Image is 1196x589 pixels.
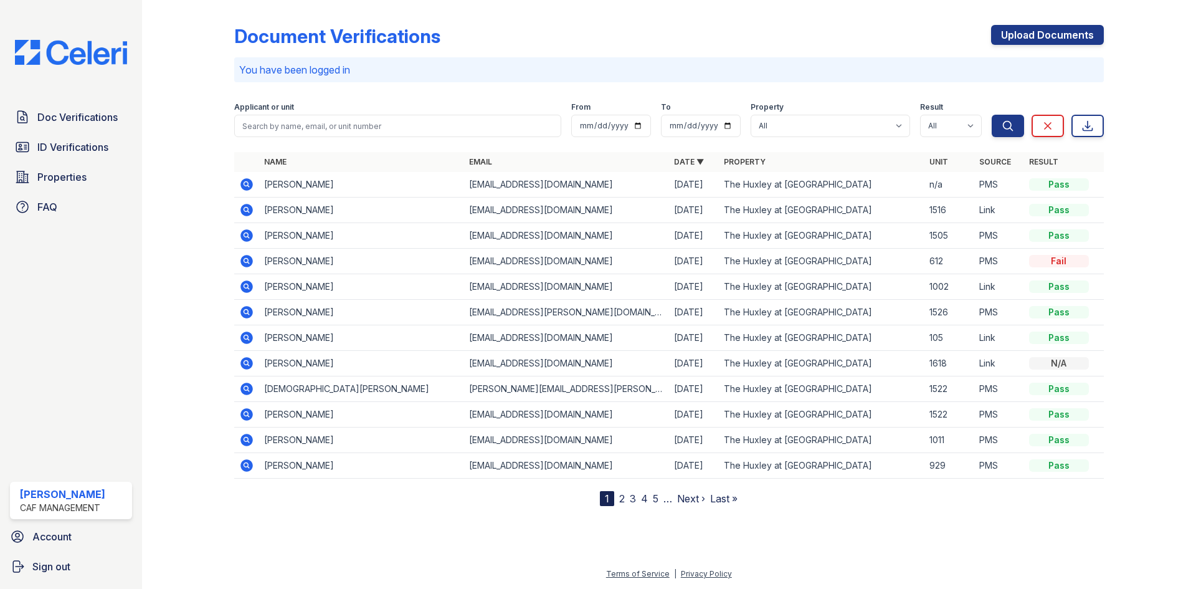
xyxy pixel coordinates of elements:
[719,351,924,376] td: The Huxley at [GEOGRAPHIC_DATA]
[600,491,614,506] div: 1
[234,115,561,137] input: Search by name, email, or unit number
[974,351,1024,376] td: Link
[464,376,669,402] td: [PERSON_NAME][EMAIL_ADDRESS][PERSON_NAME][PERSON_NAME][DOMAIN_NAME]
[464,428,669,453] td: [EMAIL_ADDRESS][DOMAIN_NAME]
[924,428,974,453] td: 1011
[669,428,719,453] td: [DATE]
[5,524,137,549] a: Account
[10,165,132,189] a: Properties
[669,274,719,300] td: [DATE]
[37,199,57,214] span: FAQ
[924,376,974,402] td: 1522
[974,428,1024,453] td: PMS
[464,351,669,376] td: [EMAIL_ADDRESS][DOMAIN_NAME]
[669,300,719,325] td: [DATE]
[681,569,732,578] a: Privacy Policy
[1029,434,1089,446] div: Pass
[1029,459,1089,472] div: Pass
[677,492,705,505] a: Next ›
[674,157,704,166] a: Date ▼
[719,402,924,428] td: The Huxley at [GEOGRAPHIC_DATA]
[619,492,625,505] a: 2
[663,491,672,506] span: …
[669,249,719,274] td: [DATE]
[974,274,1024,300] td: Link
[974,223,1024,249] td: PMS
[669,325,719,351] td: [DATE]
[464,274,669,300] td: [EMAIL_ADDRESS][DOMAIN_NAME]
[630,492,636,505] a: 3
[571,102,591,112] label: From
[1029,204,1089,216] div: Pass
[464,172,669,198] td: [EMAIL_ADDRESS][DOMAIN_NAME]
[669,402,719,428] td: [DATE]
[669,198,719,223] td: [DATE]
[719,453,924,479] td: The Huxley at [GEOGRAPHIC_DATA]
[653,492,658,505] a: 5
[719,428,924,453] td: The Huxley at [GEOGRAPHIC_DATA]
[469,157,492,166] a: Email
[710,492,738,505] a: Last »
[259,223,464,249] td: [PERSON_NAME]
[724,157,766,166] a: Property
[1029,229,1089,242] div: Pass
[239,62,1099,77] p: You have been logged in
[924,325,974,351] td: 105
[234,102,294,112] label: Applicant or unit
[1029,306,1089,318] div: Pass
[924,249,974,274] td: 612
[234,25,440,47] div: Document Verifications
[1029,383,1089,395] div: Pass
[719,172,924,198] td: The Huxley at [GEOGRAPHIC_DATA]
[974,376,1024,402] td: PMS
[920,102,943,112] label: Result
[924,223,974,249] td: 1505
[1029,280,1089,293] div: Pass
[10,135,132,160] a: ID Verifications
[974,198,1024,223] td: Link
[974,249,1024,274] td: PMS
[5,40,137,65] img: CE_Logo_Blue-a8612792a0a2168367f1c8372b55b34899dd931a85d93a1a3d3e32e68fde9ad4.png
[719,376,924,402] td: The Huxley at [GEOGRAPHIC_DATA]
[669,351,719,376] td: [DATE]
[464,325,669,351] td: [EMAIL_ADDRESS][DOMAIN_NAME]
[669,223,719,249] td: [DATE]
[924,300,974,325] td: 1526
[259,172,464,198] td: [PERSON_NAME]
[1029,178,1089,191] div: Pass
[991,25,1104,45] a: Upload Documents
[5,554,137,579] a: Sign out
[32,529,72,544] span: Account
[259,453,464,479] td: [PERSON_NAME]
[464,402,669,428] td: [EMAIL_ADDRESS][DOMAIN_NAME]
[32,559,70,574] span: Sign out
[924,351,974,376] td: 1618
[20,487,105,502] div: [PERSON_NAME]
[464,453,669,479] td: [EMAIL_ADDRESS][DOMAIN_NAME]
[1029,255,1089,267] div: Fail
[719,249,924,274] td: The Huxley at [GEOGRAPHIC_DATA]
[1029,357,1089,370] div: N/A
[264,157,287,166] a: Name
[974,402,1024,428] td: PMS
[259,198,464,223] td: [PERSON_NAME]
[974,300,1024,325] td: PMS
[924,198,974,223] td: 1516
[669,376,719,402] td: [DATE]
[974,453,1024,479] td: PMS
[719,300,924,325] td: The Huxley at [GEOGRAPHIC_DATA]
[259,274,464,300] td: [PERSON_NAME]
[10,194,132,219] a: FAQ
[924,172,974,198] td: n/a
[259,325,464,351] td: [PERSON_NAME]
[37,110,118,125] span: Doc Verifications
[259,300,464,325] td: [PERSON_NAME]
[1029,332,1089,344] div: Pass
[464,249,669,274] td: [EMAIL_ADDRESS][DOMAIN_NAME]
[924,453,974,479] td: 929
[719,325,924,351] td: The Huxley at [GEOGRAPHIC_DATA]
[259,249,464,274] td: [PERSON_NAME]
[974,172,1024,198] td: PMS
[979,157,1011,166] a: Source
